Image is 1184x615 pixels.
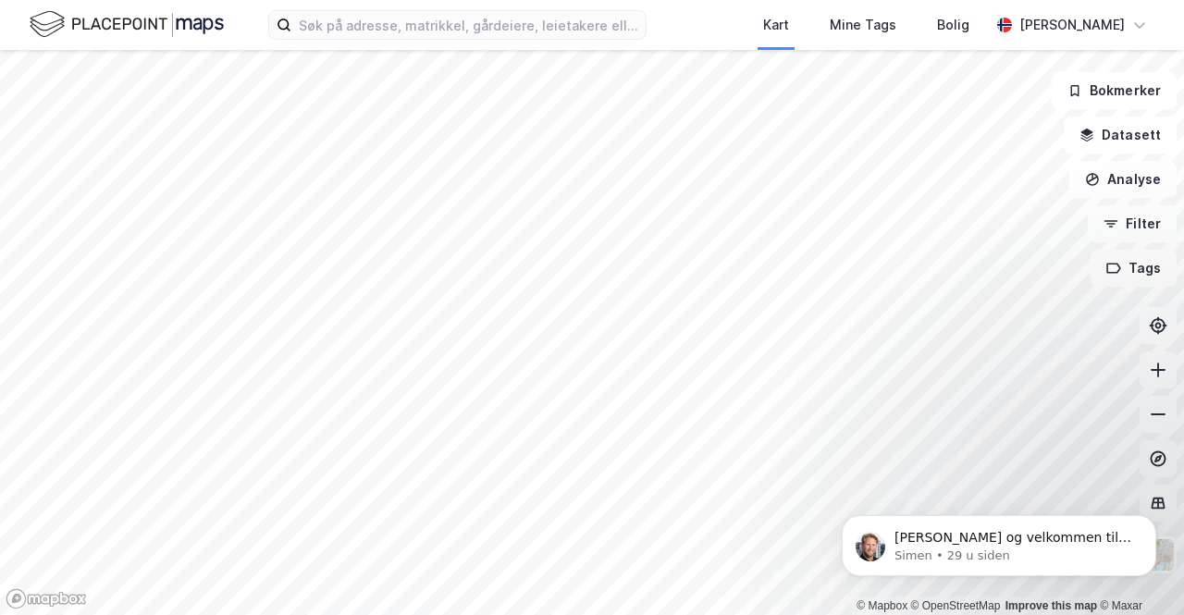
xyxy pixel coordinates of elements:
[80,71,319,88] p: Message from Simen, sent 29 u siden
[911,599,1001,612] a: OpenStreetMap
[1088,205,1177,242] button: Filter
[80,54,317,142] span: [PERSON_NAME] og velkommen til Newsec Maps, [PERSON_NAME] det er du lurer på så er det bare å ta ...
[1064,117,1177,154] button: Datasett
[291,11,646,39] input: Søk på adresse, matrikkel, gårdeiere, leietakere eller personer
[6,588,87,609] a: Mapbox homepage
[814,476,1184,606] iframe: Intercom notifications melding
[857,599,907,612] a: Mapbox
[937,14,969,36] div: Bolig
[1069,161,1177,198] button: Analyse
[1019,14,1125,36] div: [PERSON_NAME]
[763,14,789,36] div: Kart
[1091,250,1177,287] button: Tags
[30,8,224,41] img: logo.f888ab2527a4732fd821a326f86c7f29.svg
[1005,599,1097,612] a: Improve this map
[1052,72,1177,109] button: Bokmerker
[830,14,896,36] div: Mine Tags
